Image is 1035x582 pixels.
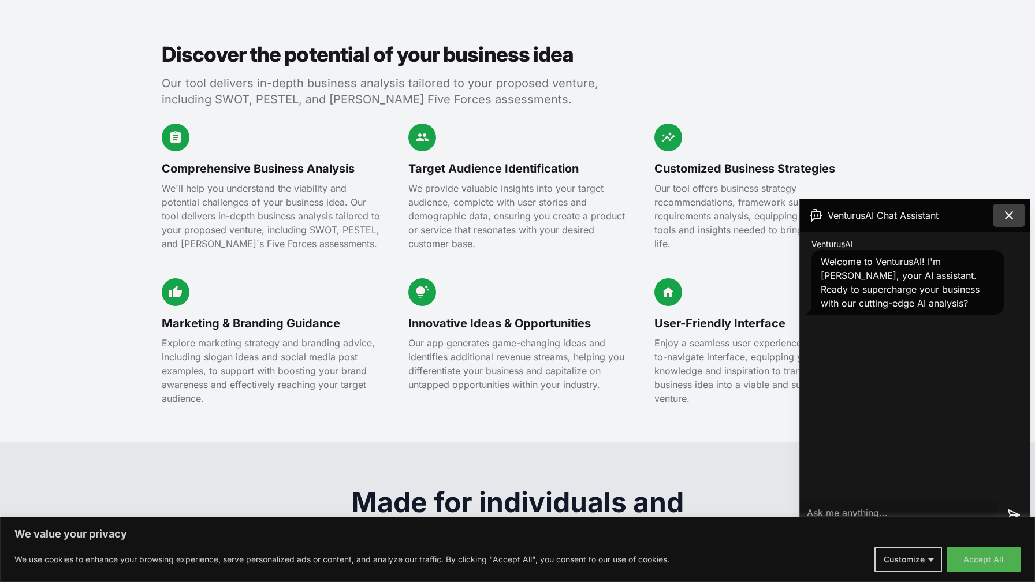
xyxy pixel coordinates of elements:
[408,161,627,177] h3: Target Audience Identification
[162,336,381,405] p: Explore marketing strategy and branding advice, including slogan ideas and social media post exam...
[162,43,605,66] h2: Discover the potential of your business idea
[408,315,627,331] h3: Innovative Ideas & Opportunities
[654,181,873,251] p: Our tool offers business strategy recommendations, framework suggestions, and requirements analys...
[654,336,873,405] p: Enjoy a seamless user experience with our easy-to-navigate interface, equipping you with the know...
[947,547,1021,572] button: Accept All
[654,315,873,331] h3: User-Friendly Interface
[811,238,853,250] span: VenturusAI
[162,161,381,177] h3: Comprehensive Business Analysis
[296,488,739,544] h2: Made for individuals and companies alike
[162,315,381,331] h3: Marketing & Branding Guidance
[821,256,980,309] span: Welcome to VenturusAI! I'm [PERSON_NAME], your AI assistant. Ready to supercharge your business w...
[162,75,605,107] p: Our tool delivers in-depth business analysis tailored to your proposed venture, including SWOT, P...
[408,181,627,251] p: We provide valuable insights into your target audience, complete with user stories and demographi...
[654,161,873,177] h3: Customized Business Strategies
[162,181,381,251] p: We'll help you understand the viability and potential challenges of your business idea. Our tool ...
[828,208,939,222] span: VenturusAI Chat Assistant
[14,527,1021,541] p: We value your privacy
[874,547,942,572] button: Customize
[14,553,669,566] p: We use cookies to enhance your browsing experience, serve personalized ads or content, and analyz...
[408,336,627,391] p: Our app generates game-changing ideas and identifies additional revenue streams, helping you diff...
